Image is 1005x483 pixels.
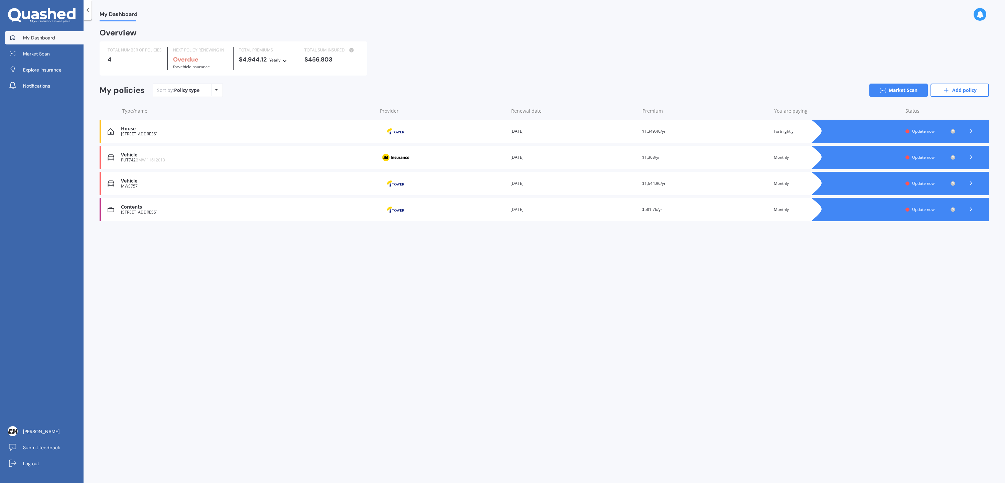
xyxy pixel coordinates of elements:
[511,154,637,161] div: [DATE]
[774,154,900,161] div: Monthly
[173,55,198,64] b: Overdue
[239,47,293,53] div: TOTAL PREMIUMS
[108,56,162,63] div: 4
[122,108,375,114] div: Type/name
[5,79,84,93] a: Notifications
[912,180,935,186] span: Update now
[239,56,293,64] div: $4,944.12
[121,178,374,184] div: Vehicle
[121,152,374,158] div: Vehicle
[23,67,61,73] span: Explore insurance
[642,154,660,160] span: $1,368/yr
[774,180,900,187] div: Monthly
[774,206,900,213] div: Monthly
[642,207,662,212] span: $581.76/yr
[23,34,55,41] span: My Dashboard
[173,64,210,70] span: for Vehicle insurance
[379,125,412,138] img: Tower
[121,132,374,136] div: [STREET_ADDRESS]
[905,108,956,114] div: Status
[121,126,374,132] div: House
[108,47,162,53] div: TOTAL NUMBER OF POLICIES
[5,31,84,44] a: My Dashboard
[100,86,145,95] div: My policies
[121,210,374,215] div: [STREET_ADDRESS]
[23,428,59,435] span: [PERSON_NAME]
[23,444,60,451] span: Submit feedback
[380,108,506,114] div: Provider
[930,84,989,97] a: Add policy
[5,47,84,61] a: Market Scan
[23,83,50,89] span: Notifications
[108,180,114,187] img: Vehicle
[642,180,666,186] span: $1,644.96/yr
[642,128,666,134] span: $1,349.40/yr
[912,128,935,134] span: Update now
[100,29,137,36] div: Overview
[912,207,935,212] span: Update now
[642,108,768,114] div: Premium
[108,206,114,213] img: Contents
[511,180,637,187] div: [DATE]
[5,457,84,470] a: Log out
[8,426,18,436] img: ACg8ocIQb15sfvgujl_6on_LO7zvwe3R4qWE-FoLpCGwOb2OkA=s96-c
[121,204,374,210] div: Contents
[912,154,935,160] span: Update now
[511,128,637,135] div: [DATE]
[304,47,359,53] div: TOTAL SUM INSURED
[5,63,84,77] a: Explore insurance
[269,57,281,64] div: Yearly
[5,425,84,438] a: [PERSON_NAME]
[157,87,199,94] div: Sort by:
[379,151,412,164] img: AA
[23,50,50,57] span: Market Scan
[108,128,114,135] img: House
[100,11,137,20] span: My Dashboard
[121,158,374,162] div: PUT742
[108,154,114,161] img: Vehicle
[869,84,928,97] a: Market Scan
[304,56,359,63] div: $456,803
[379,203,412,216] img: Tower
[774,108,900,114] div: You are paying
[774,128,900,135] div: Fortnightly
[23,460,39,467] span: Log out
[379,177,412,190] img: Tower
[511,206,637,213] div: [DATE]
[511,108,637,114] div: Renewal date
[173,47,228,53] div: NEXT POLICY RENEWING IN
[5,441,84,454] a: Submit feedback
[174,87,199,94] div: Policy type
[121,184,374,189] div: MWS757
[136,157,165,163] span: BMW 116I 2013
